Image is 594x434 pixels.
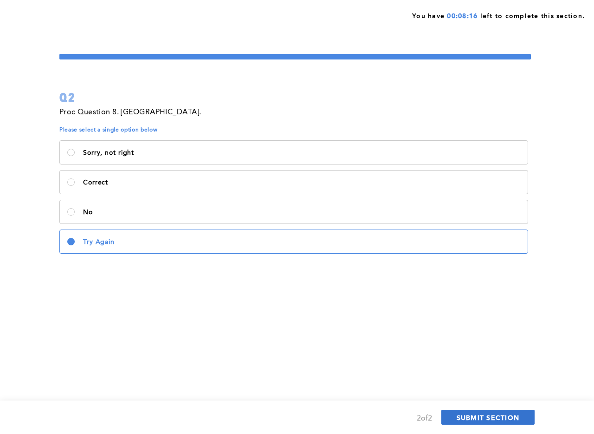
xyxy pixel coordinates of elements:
div: 2 of 2 [417,412,432,425]
p: Correct [83,179,520,186]
p: Sorry, not right [83,149,520,157]
span: 00:08:16 [447,13,478,20]
span: Please select a single option below [59,126,531,134]
span: SUBMIT SECTION [457,413,520,422]
p: Proc Question 8. [GEOGRAPHIC_DATA]. [59,106,201,119]
div: Q2 [59,89,531,106]
p: Try Again [83,238,520,246]
button: SUBMIT SECTION [441,410,535,425]
p: No [83,209,520,216]
span: You have left to complete this section. [412,9,585,21]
